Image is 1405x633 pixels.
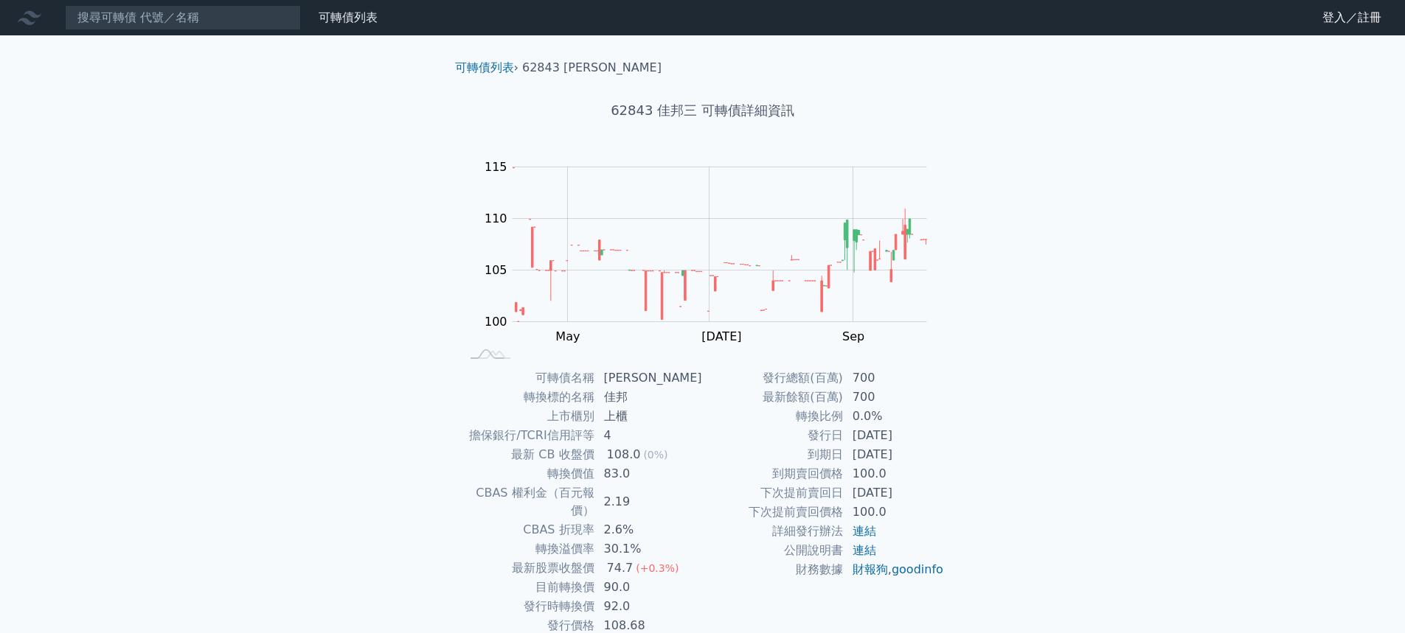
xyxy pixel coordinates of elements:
[842,329,864,343] tspan: Sep
[461,388,595,407] td: 轉換標的名稱
[703,541,844,560] td: 公開說明書
[844,368,945,388] td: 700
[461,407,595,426] td: 上市櫃別
[455,60,514,74] a: 可轉債列表
[643,449,667,461] span: (0%)
[703,464,844,483] td: 到期賣回價格
[595,520,703,539] td: 2.6%
[595,426,703,445] td: 4
[65,5,301,30] input: 搜尋可轉債 代號／名稱
[703,368,844,388] td: 發行總額(百萬)
[853,524,876,538] a: 連結
[461,464,595,483] td: 轉換價值
[703,560,844,579] td: 財務數據
[701,329,741,343] tspan: [DATE]
[595,407,703,426] td: 上櫃
[703,407,844,426] td: 轉換比例
[485,315,507,329] tspan: 100
[485,263,507,277] tspan: 105
[844,483,945,503] td: [DATE]
[485,211,507,225] tspan: 110
[844,560,945,579] td: ,
[477,160,949,343] g: Chart
[461,597,595,616] td: 發行時轉換價
[461,445,595,464] td: 最新 CB 收盤價
[485,160,507,174] tspan: 115
[461,483,595,520] td: CBAS 權利金（百元報價）
[461,368,595,388] td: 可轉債名稱
[522,59,662,77] li: 62843 [PERSON_NAME]
[461,539,595,559] td: 轉換溢價率
[555,329,580,343] tspan: May
[844,426,945,445] td: [DATE]
[461,426,595,445] td: 擔保銀行/TCRI信用評等
[703,522,844,541] td: 詳細發行辦法
[892,562,943,576] a: goodinfo
[703,503,844,522] td: 下次提前賣回價格
[461,578,595,597] td: 目前轉換價
[844,407,945,426] td: 0.0%
[604,446,644,464] div: 108.0
[604,559,636,577] div: 74.7
[595,368,703,388] td: [PERSON_NAME]
[595,539,703,559] td: 30.1%
[844,503,945,522] td: 100.0
[703,445,844,464] td: 到期日
[1311,6,1393,29] a: 登入／註冊
[455,59,518,77] li: ›
[636,562,679,574] span: (+0.3%)
[595,483,703,520] td: 2.19
[595,464,703,483] td: 83.0
[844,445,945,464] td: [DATE]
[443,100,962,121] h1: 62843 佳邦三 可轉債詳細資訊
[853,543,876,557] a: 連結
[703,483,844,503] td: 下次提前賣回日
[703,426,844,445] td: 發行日
[595,578,703,597] td: 90.0
[844,464,945,483] td: 100.0
[461,559,595,578] td: 最新股票收盤價
[853,562,888,576] a: 財報狗
[595,597,703,616] td: 92.0
[319,10,378,24] a: 可轉債列表
[461,520,595,539] td: CBAS 折現率
[513,168,926,322] g: Series
[595,388,703,407] td: 佳邦
[703,388,844,407] td: 最新餘額(百萬)
[844,388,945,407] td: 700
